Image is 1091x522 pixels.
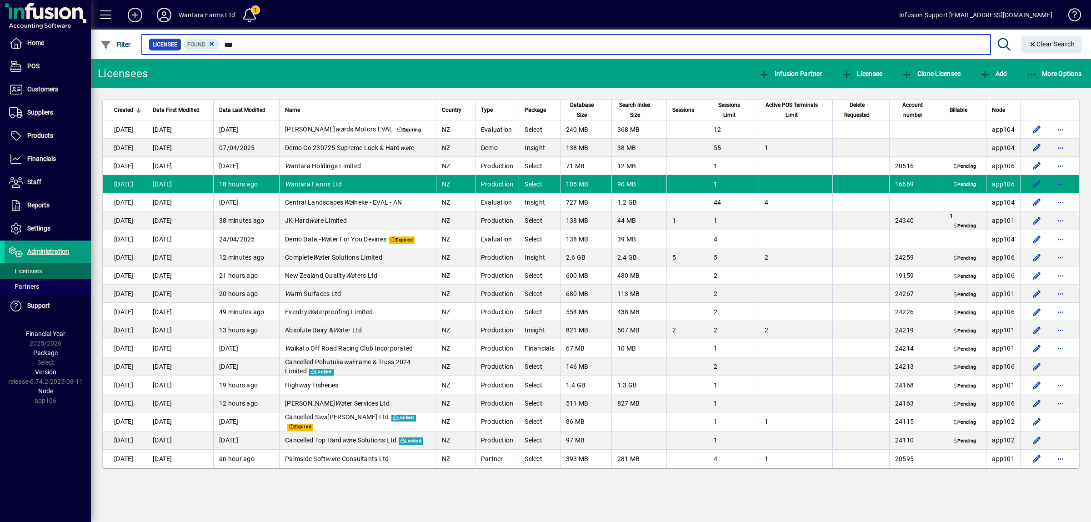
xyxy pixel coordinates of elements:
td: Insight [519,139,560,157]
button: Edit [1030,122,1044,137]
td: Demo [475,139,519,157]
td: 2 [708,285,759,303]
span: Licensee [841,70,883,77]
a: Knowledge Base [1061,2,1080,31]
div: Account number [895,100,938,120]
button: More Options [1024,65,1084,82]
button: More options [1053,177,1068,191]
td: [DATE] [103,139,147,157]
button: More options [1053,286,1068,301]
span: Settings [27,225,50,232]
span: Account number [895,100,930,120]
td: 138 MB [560,230,611,248]
td: NZ [436,303,475,321]
mat-chip: Found Status: Found [184,39,220,50]
span: Delete Requested [838,100,876,120]
span: Customers [27,85,58,93]
td: 38 MB [611,139,666,157]
span: ntara Farms Ltd [285,181,342,188]
div: Billable [950,105,981,115]
span: Complete ter Solutions Limited [285,254,382,261]
span: Expired [389,236,415,244]
td: 16669 [889,175,944,193]
span: Expiring [395,127,423,134]
button: Edit [1030,323,1044,337]
td: Select [519,266,560,285]
button: More options [1053,378,1068,392]
td: Production [475,211,519,230]
span: Reports [27,201,50,209]
td: Insight [519,248,560,266]
td: [DATE] [213,339,279,357]
span: Demo Data - ter For You Devines [285,236,386,243]
div: Created [114,105,141,115]
td: 2 [666,321,708,339]
div: Package [525,105,555,115]
span: app104.prod.infusionbusinesssoftware.com [992,236,1015,243]
button: Edit [1030,359,1044,374]
button: More options [1053,232,1068,246]
td: [DATE] [103,285,147,303]
span: ikato Off Road Racing Club Incorporated [285,345,413,352]
td: 507 MB [611,321,666,339]
td: 24267 [889,285,944,303]
td: 71 MB [560,157,611,175]
td: [DATE] [147,211,213,230]
td: Production [475,175,519,193]
td: NZ [436,139,475,157]
td: Production [475,157,519,175]
td: 5 [666,248,708,266]
button: Edit [1030,378,1044,392]
td: Insight [519,321,560,339]
td: 1 [944,211,986,230]
div: Data First Modified [153,105,208,115]
span: app106.prod.infusionbusinesssoftware.com [992,162,1015,170]
em: Wa [333,326,343,334]
span: Pending [952,163,978,171]
button: Edit [1030,141,1044,155]
span: Staff [27,178,41,186]
a: Reports [5,194,91,217]
button: Infusion Partner [756,65,825,82]
button: Edit [1030,341,1044,356]
td: [DATE] [213,157,279,175]
td: 13 hours ago [213,321,279,339]
em: Wa [307,308,317,316]
button: Edit [1030,232,1044,246]
button: More options [1053,195,1068,210]
button: Edit [1030,305,1044,319]
td: 1 [708,157,759,175]
span: Partners [9,283,39,290]
div: Infusion Support [EMAIL_ADDRESS][DOMAIN_NAME] [899,8,1052,22]
a: Home [5,32,91,55]
td: 600 MB [560,266,611,285]
td: Evaluation [475,120,519,139]
td: 1.2 GB [611,193,666,211]
a: Products [5,125,91,147]
td: 10 MB [611,339,666,357]
span: app101.prod.infusionbusinesssoftware.com [992,217,1015,224]
span: Sessions [672,105,694,115]
td: [DATE] [147,230,213,248]
td: NZ [436,266,475,285]
td: 680 MB [560,285,611,303]
span: Filter [100,41,131,48]
td: Production [475,248,519,266]
td: 1 [759,139,832,157]
td: [DATE] [147,339,213,357]
em: Wa [344,199,353,206]
a: Partners [5,279,91,294]
td: 1 [666,211,708,230]
td: 2 [708,321,759,339]
td: 12 [708,120,759,139]
td: [DATE] [147,193,213,211]
td: Select [519,285,560,303]
button: Edit [1030,268,1044,283]
span: rm Surfaces Ltd [285,290,341,297]
button: Clone Licensee [899,65,963,82]
span: Financials [27,155,56,162]
button: More options [1053,323,1068,337]
button: More options [1053,396,1068,411]
td: [DATE] [103,211,147,230]
a: Suppliers [5,101,91,124]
